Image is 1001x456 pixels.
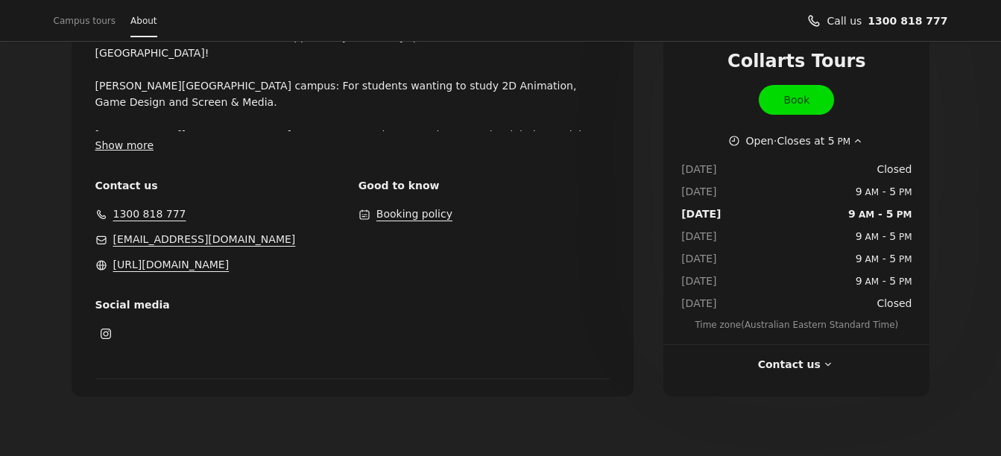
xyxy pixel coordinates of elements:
span: - [856,273,912,289]
span: AM [862,276,879,287]
p: Join us for a campus tour! In small groups, you will be shown our state-of-the-art facilities by ... [95,12,610,131]
span: 9 [856,253,862,265]
dt: [DATE] [681,273,721,289]
span: PM [894,209,912,220]
span: Open · Closes at [746,133,851,149]
span: 9 [856,186,862,197]
span: PM [896,254,912,265]
button: Contact us [758,356,836,373]
dt: [DATE] [681,228,721,244]
span: PM [896,276,912,287]
dt: [DATE] [681,206,721,222]
span: AM [862,187,879,197]
a: admissions@collarts.edu.au [113,231,296,247]
dt: [DATE] [681,250,721,267]
span: - [856,250,912,267]
a: https://www.collarts.edu.au/ (Opens in a new window) [113,256,230,273]
span: Social media [95,297,347,313]
a: About [130,10,157,31]
dt: [DATE] [681,183,721,200]
span: Collarts Tours [727,49,866,73]
a: 1300 818 777 [113,206,186,222]
span: PM [896,232,912,242]
span: - [848,206,912,222]
span: 5 [828,135,835,147]
button: Show working hours [728,133,866,149]
button: Show more [95,137,154,153]
span: AM [862,254,879,265]
span: - [856,228,912,244]
a: Book [759,85,834,115]
a: Call us 1300 818 777 [868,13,947,29]
span: - [856,183,912,200]
button: Booking policy [376,206,452,222]
span: PM [835,136,850,147]
span: Closed [877,295,912,311]
span: 9 [856,230,862,242]
dt: [DATE] [681,161,721,177]
span: 5 [889,186,896,197]
span: 5 [889,253,896,265]
span: 5 [889,275,896,287]
dt: [DATE] [681,295,721,311]
span: Contact us [95,177,347,194]
a: Instagram (Opens in a new window) [91,319,121,349]
span: 5 [889,230,896,242]
span: Closed [877,161,912,177]
span: 9 [848,208,856,220]
span: Time zone ( Australian Eastern Standard Time ) [681,317,912,332]
span: AM [856,209,874,220]
span: 5 [886,208,894,220]
span: Call us [827,13,862,29]
span: AM [862,232,879,242]
span: Good to know [359,177,610,194]
span: PM [896,187,912,197]
span: Book [783,92,809,108]
a: Campus tours [54,10,116,31]
span: 9 [856,275,862,287]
